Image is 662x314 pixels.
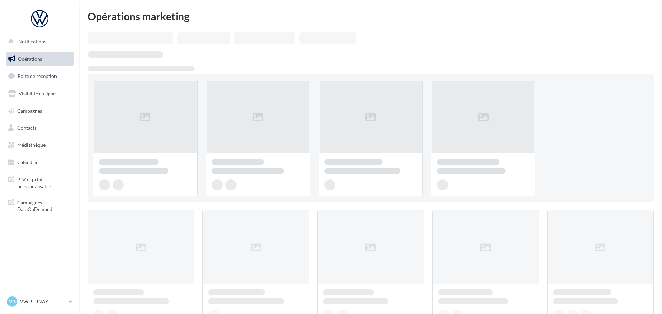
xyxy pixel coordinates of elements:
[6,295,74,308] a: VB VW BERNAY
[18,56,42,62] span: Opérations
[4,121,75,135] a: Contacts
[88,11,654,21] div: Opérations marketing
[19,91,56,97] span: Visibilité en ligne
[18,73,57,79] span: Boîte de réception
[4,172,75,192] a: PLV et print personnalisable
[4,138,75,152] a: Médiathèque
[17,175,71,190] span: PLV et print personnalisable
[17,108,42,113] span: Campagnes
[4,34,72,49] button: Notifications
[4,104,75,118] a: Campagnes
[17,142,46,148] span: Médiathèque
[20,298,66,305] p: VW BERNAY
[9,298,16,305] span: VB
[17,198,71,213] span: Campagnes DataOnDemand
[17,159,40,165] span: Calendrier
[17,125,37,131] span: Contacts
[4,52,75,66] a: Opérations
[4,69,75,83] a: Boîte de réception
[4,155,75,170] a: Calendrier
[4,195,75,215] a: Campagnes DataOnDemand
[4,87,75,101] a: Visibilité en ligne
[18,39,46,44] span: Notifications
